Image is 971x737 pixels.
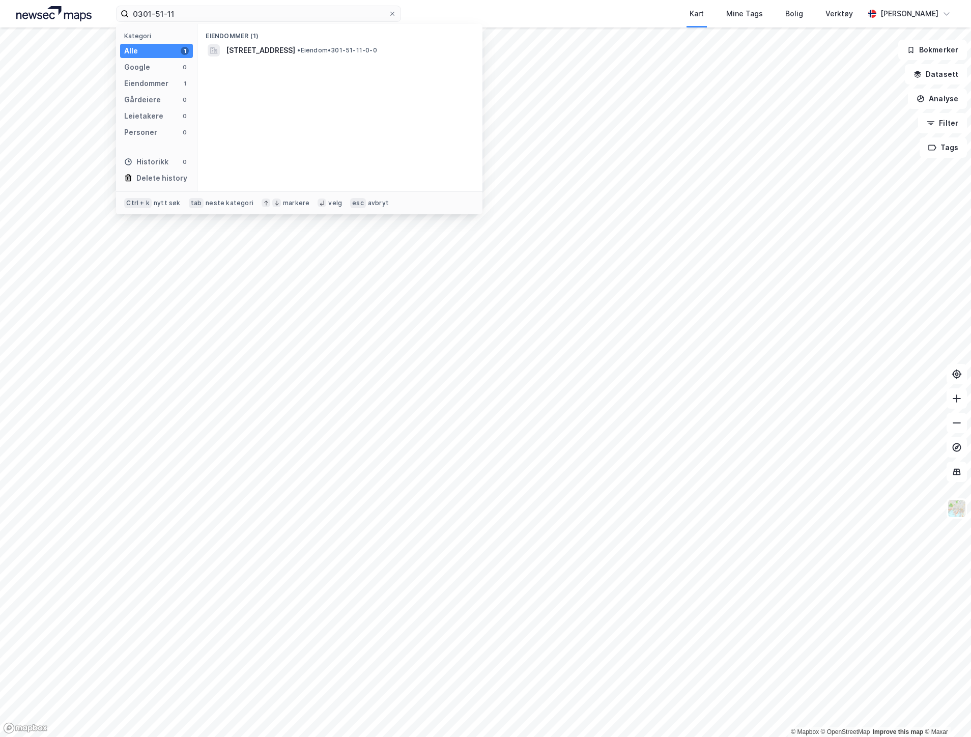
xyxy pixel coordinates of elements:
[181,112,189,120] div: 0
[154,199,181,207] div: nytt søk
[726,8,763,20] div: Mine Tags
[181,63,189,71] div: 0
[181,158,189,166] div: 0
[920,688,971,737] iframe: Chat Widget
[908,89,967,109] button: Analyse
[920,137,967,158] button: Tags
[226,44,295,56] span: [STREET_ADDRESS]
[898,40,967,60] button: Bokmerker
[880,8,938,20] div: [PERSON_NAME]
[918,113,967,133] button: Filter
[328,199,342,207] div: velg
[791,728,819,735] a: Mapbox
[124,77,168,90] div: Eiendommer
[181,128,189,136] div: 0
[206,199,253,207] div: neste kategori
[947,499,966,518] img: Z
[350,198,366,208] div: esc
[873,728,923,735] a: Improve this map
[189,198,204,208] div: tab
[825,8,853,20] div: Verktøy
[124,110,163,122] div: Leietakere
[124,126,157,138] div: Personer
[124,94,161,106] div: Gårdeiere
[920,688,971,737] div: Kontrollprogram for chat
[690,8,704,20] div: Kart
[124,156,168,168] div: Historikk
[197,24,482,42] div: Eiendommer (1)
[181,47,189,55] div: 1
[124,198,152,208] div: Ctrl + k
[124,61,150,73] div: Google
[297,46,300,54] span: •
[136,172,187,184] div: Delete history
[821,728,870,735] a: OpenStreetMap
[905,64,967,84] button: Datasett
[124,32,193,40] div: Kategori
[3,722,48,734] a: Mapbox homepage
[181,96,189,104] div: 0
[297,46,377,54] span: Eiendom • 301-51-11-0-0
[129,6,388,21] input: Søk på adresse, matrikkel, gårdeiere, leietakere eller personer
[283,199,309,207] div: markere
[785,8,803,20] div: Bolig
[368,199,389,207] div: avbryt
[124,45,138,57] div: Alle
[181,79,189,88] div: 1
[16,6,92,21] img: logo.a4113a55bc3d86da70a041830d287a7e.svg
